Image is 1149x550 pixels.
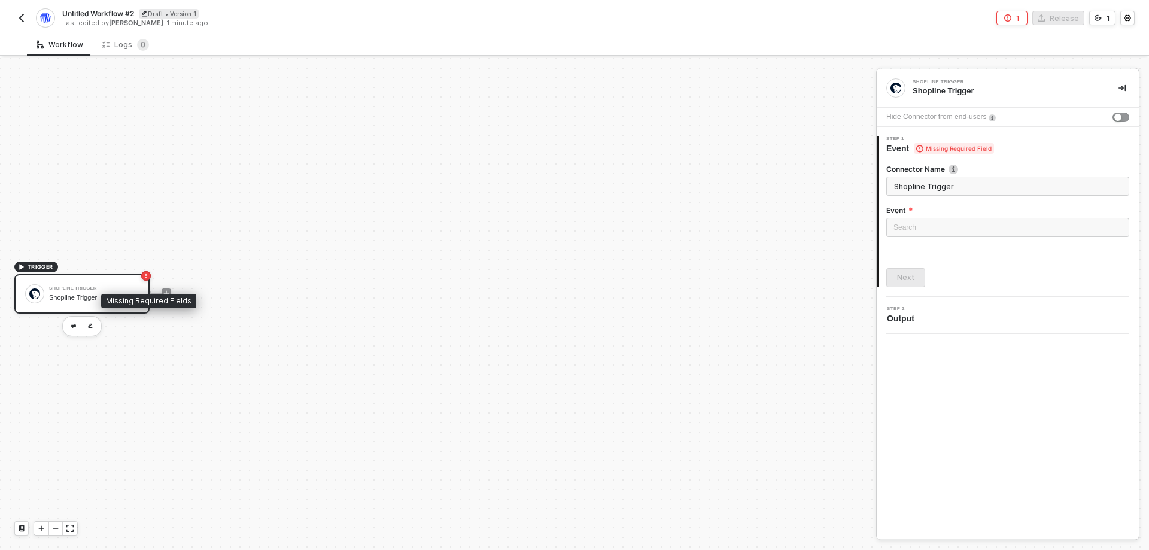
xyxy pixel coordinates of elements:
span: icon-collapse-right [1118,84,1126,92]
button: 1 [996,11,1028,25]
span: icon-expand [66,525,74,532]
img: edit-cred [71,324,76,328]
input: Enter description [886,177,1129,196]
span: Step 1 [886,136,994,141]
span: Output [887,312,919,324]
span: icon-error-page [141,271,151,281]
img: icon [29,288,40,299]
span: icon-settings [1124,14,1131,22]
img: back [17,13,26,23]
img: integration-icon [890,83,901,93]
span: Step 2 [887,306,919,311]
div: Workflow [37,40,83,50]
span: Untitled Workflow #2 [62,8,134,19]
span: icon-minus [52,525,59,532]
div: Hide Connector from end-users [886,111,986,123]
span: Missing Required Field [914,143,994,154]
div: Shopline Trigger [49,294,139,302]
label: Event [886,205,1129,215]
img: edit-cred [88,323,93,329]
span: icon-play [18,263,25,271]
span: icon-edit [141,10,148,17]
div: Shopline Trigger [913,86,1099,96]
span: TRIGGER [28,262,53,272]
div: Draft • Version 1 [139,9,199,19]
img: icon-info [989,114,996,121]
button: back [14,11,29,25]
label: Connector Name [886,164,1129,174]
div: 1 [1016,13,1020,23]
span: [PERSON_NAME] [109,19,163,27]
div: Logs [102,39,149,51]
button: edit-cred [66,319,81,333]
button: 1 [1089,11,1115,25]
button: Release [1032,11,1084,25]
span: icon-error-page [1004,14,1011,22]
img: icon-info [949,165,958,174]
div: Missing Required Fields [101,294,196,308]
span: icon-play [38,525,45,532]
span: icon-versioning [1095,14,1102,22]
button: Next [886,268,925,287]
div: Shopline Trigger [913,80,1092,84]
div: 1 [1107,13,1110,23]
img: integration-icon [40,13,50,23]
div: Shopline Trigger [49,286,139,291]
div: Last edited by - 1 minute ago [62,19,573,28]
div: Step 1Event Missing Required FieldConnector Nameicon-infoEventSearchNext [877,136,1139,287]
button: edit-cred [83,319,98,333]
sup: 0 [137,39,149,51]
span: Event [886,142,994,154]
